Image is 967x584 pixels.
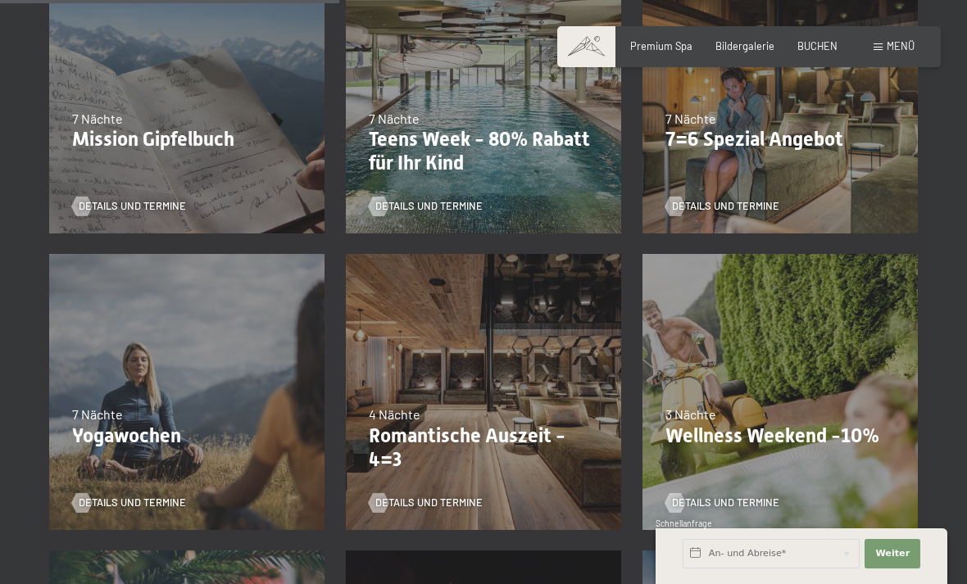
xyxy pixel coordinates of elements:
[630,39,692,52] a: Premium Spa
[865,539,920,568] button: Weiter
[369,111,420,126] span: 7 Nächte
[369,496,483,510] a: Details und Termine
[672,496,779,510] span: Details und Termine
[665,199,779,214] a: Details und Termine
[672,199,779,214] span: Details und Termine
[797,39,838,52] a: BUCHEN
[72,111,123,126] span: 7 Nächte
[665,406,716,422] span: 3 Nächte
[715,39,774,52] a: Bildergalerie
[665,424,895,448] p: Wellness Weekend -10%
[665,128,895,152] p: 7=6 Spezial Angebot
[79,496,186,510] span: Details und Termine
[79,199,186,214] span: Details und Termine
[369,406,420,422] span: 4 Nächte
[369,424,598,472] p: Romantische Auszeit - 4=3
[665,111,716,126] span: 7 Nächte
[72,424,302,448] p: Yogawochen
[72,128,302,152] p: Mission Gipfelbuch
[375,199,483,214] span: Details und Termine
[665,496,779,510] a: Details und Termine
[375,496,483,510] span: Details und Termine
[72,199,186,214] a: Details und Termine
[887,39,915,52] span: Menü
[875,547,910,560] span: Weiter
[656,518,712,528] span: Schnellanfrage
[369,128,598,175] p: Teens Week - 80% Rabatt für Ihr Kind
[72,406,123,422] span: 7 Nächte
[369,199,483,214] a: Details und Termine
[72,496,186,510] a: Details und Termine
